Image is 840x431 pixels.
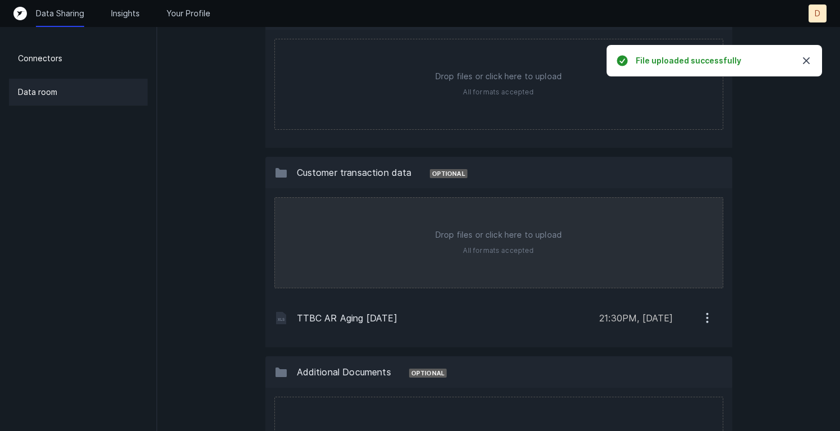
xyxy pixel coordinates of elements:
a: Data Sharing [36,8,84,19]
a: Your Profile [167,8,210,19]
a: Insights [111,8,140,19]
p: TTBC AR Aging [DATE] [297,311,591,325]
img: 296775163815d3260c449a3c76d78306.svg [274,311,288,325]
span: Additional Documents [297,366,391,378]
p: 21:30PM, [DATE] [599,311,673,325]
span: Customer transaction data [297,167,412,178]
p: Connectors [18,52,62,65]
a: Connectors [9,45,148,72]
div: Optional [409,369,447,378]
h5: File uploaded successfully [636,55,791,66]
img: 13c8d1aa17ce7ae226531ffb34303e38.svg [274,365,288,379]
p: D [815,8,820,19]
div: Optional [430,169,467,178]
p: Data room [18,85,57,99]
img: 13c8d1aa17ce7ae226531ffb34303e38.svg [274,166,288,179]
button: D [809,4,827,22]
a: Data room [9,79,148,106]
